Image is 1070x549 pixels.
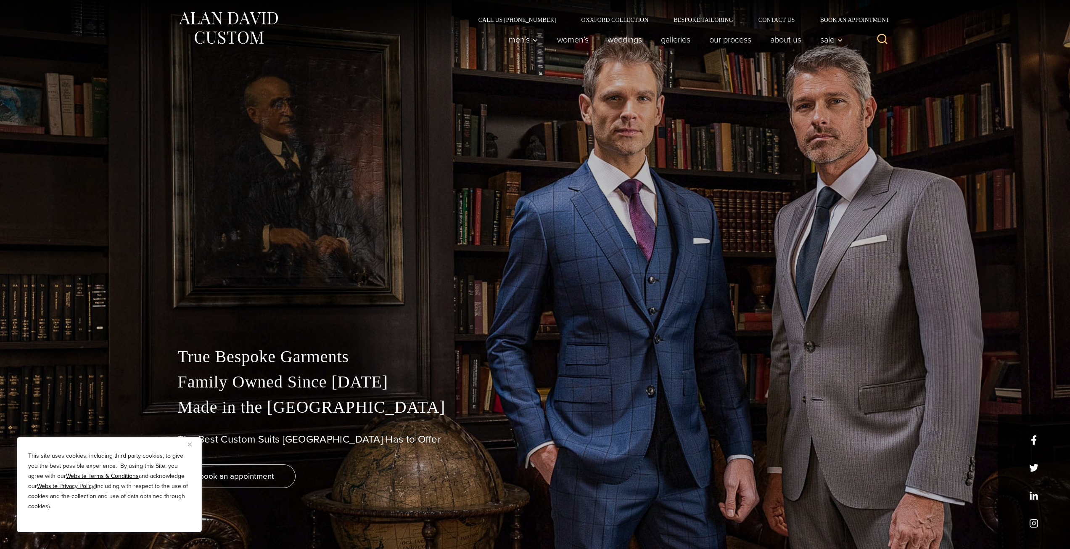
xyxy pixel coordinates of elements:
h1: The Best Custom Suits [GEOGRAPHIC_DATA] Has to Offer [178,433,893,446]
span: Men’s [509,35,538,44]
a: weddings [598,31,651,48]
nav: Primary Navigation [499,31,847,48]
p: This site uses cookies, including third party cookies, to give you the best possible experience. ... [28,451,190,512]
a: Website Terms & Conditions [66,472,139,480]
a: x/twitter [1029,463,1038,472]
a: Call Us [PHONE_NUMBER] [466,17,569,23]
a: Oxxford Collection [568,17,661,23]
a: linkedin [1029,491,1038,500]
a: Bespoke Tailoring [661,17,745,23]
a: instagram [1029,519,1038,528]
p: True Bespoke Garments Family Owned Since [DATE] Made in the [GEOGRAPHIC_DATA] [178,344,893,420]
a: book an appointment [178,464,296,488]
a: Website Privacy Policy [37,482,95,491]
a: Women’s [547,31,598,48]
button: View Search Form [872,29,893,50]
span: book an appointment [199,470,274,482]
img: Close [188,443,192,446]
a: About Us [761,31,811,48]
a: Contact Us [746,17,808,23]
img: Alan David Custom [178,9,279,47]
nav: Secondary Navigation [466,17,893,23]
button: Close [188,439,198,449]
a: Our Process [700,31,761,48]
a: Book an Appointment [807,17,892,23]
a: facebook [1029,435,1038,445]
a: Galleries [651,31,700,48]
span: Sale [820,35,843,44]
